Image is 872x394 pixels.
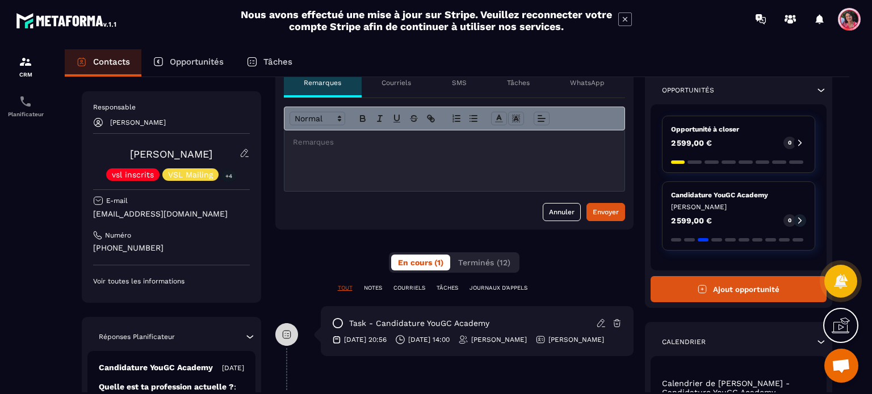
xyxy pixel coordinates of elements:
[471,335,527,344] p: [PERSON_NAME]
[788,139,791,147] p: 0
[671,202,807,211] p: [PERSON_NAME]
[99,362,213,373] p: Candidature YouGC Academy
[452,78,467,87] p: SMS
[570,78,605,87] p: WhatsApp
[168,171,213,179] p: VSL Mailing
[593,206,619,218] div: Envoyer
[240,9,613,32] h2: Nous avons effectué une mise à jour sur Stripe. Veuillez reconnecter votre compte Stripe afin de ...
[93,243,250,253] p: [PHONE_NUMBER]
[398,258,443,267] span: En cours (1)
[93,209,250,219] p: [EMAIL_ADDRESS][DOMAIN_NAME]
[408,335,450,344] p: [DATE] 14:00
[671,190,807,200] p: Candidature YouGC Academy
[662,86,714,95] p: Opportunités
[338,284,353,292] p: TOUT
[93,103,250,112] p: Responsable
[507,78,530,87] p: Tâches
[304,78,341,87] p: Remarques
[543,203,581,221] button: Annuler
[65,49,141,77] a: Contacts
[381,78,411,87] p: Courriels
[221,170,236,182] p: +4
[222,363,244,372] p: [DATE]
[451,255,517,270] button: Terminés (12)
[824,349,858,383] div: Ouvrir le chat
[170,57,224,67] p: Opportunités
[16,10,118,31] img: logo
[3,71,48,78] p: CRM
[344,335,387,344] p: [DATE] 20:56
[393,284,425,292] p: COURRIELS
[105,231,131,240] p: Numéro
[3,46,48,86] a: formationformationCRM
[106,196,128,205] p: E-mail
[99,332,175,341] p: Réponses Planificateur
[19,95,32,108] img: scheduler
[651,276,827,302] button: Ajout opportunité
[364,284,382,292] p: NOTES
[112,171,154,179] p: vsl inscrits
[349,318,489,329] p: task - Candidature YouGC Academy
[93,57,130,67] p: Contacts
[458,258,510,267] span: Terminés (12)
[19,55,32,69] img: formation
[469,284,527,292] p: JOURNAUX D'APPELS
[3,111,48,117] p: Planificateur
[788,217,791,224] p: 0
[671,139,712,147] p: 2 599,00 €
[586,203,625,221] button: Envoyer
[437,284,458,292] p: TÂCHES
[671,217,712,224] p: 2 599,00 €
[662,337,706,346] p: Calendrier
[391,255,450,270] button: En cours (1)
[235,49,304,77] a: Tâches
[3,86,48,126] a: schedulerschedulerPlanificateur
[110,118,166,126] p: [PERSON_NAME]
[671,125,807,134] p: Opportunité à closer
[263,57,292,67] p: Tâches
[130,148,212,160] a: [PERSON_NAME]
[141,49,235,77] a: Opportunités
[548,335,604,344] p: [PERSON_NAME]
[93,277,250,286] p: Voir toutes les informations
